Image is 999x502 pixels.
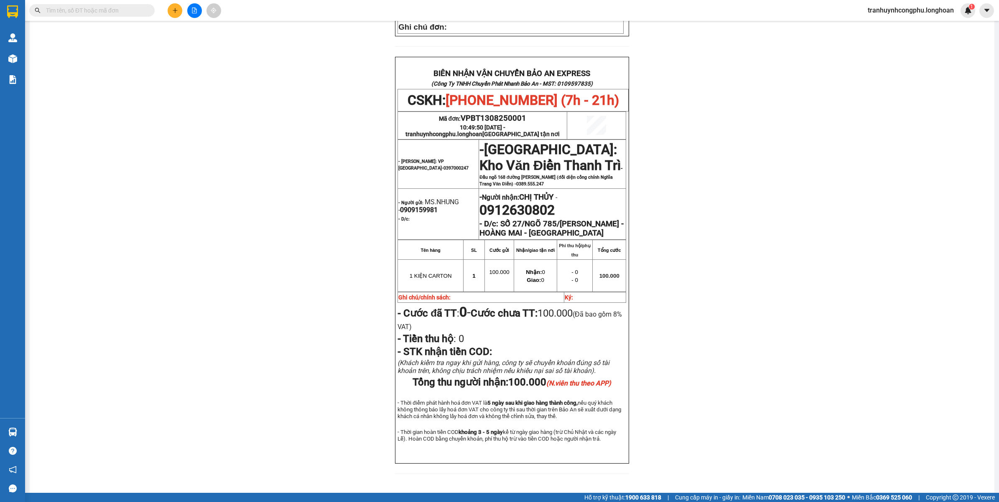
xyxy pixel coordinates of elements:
[489,269,509,275] span: 100.000
[461,114,526,123] span: VPBT1308250001
[876,494,912,501] strong: 0369 525 060
[479,149,623,187] span: -
[8,75,17,84] img: solution-icon
[964,7,972,14] img: icon-new-feature
[398,198,459,214] span: MS.NHUNG -
[398,159,469,171] span: - [PERSON_NAME]: VP [GEOGRAPHIC_DATA]-
[479,193,553,202] strong: -
[847,496,850,499] span: ⚪️
[398,200,423,205] strong: - Người gửi:
[443,165,469,171] span: 0397000247
[459,429,503,435] strong: khoảng 3 - 5 ngày
[206,3,221,18] button: aim
[398,23,447,31] strong: Ghi chú đơn:
[187,3,202,18] button: file-add
[211,8,217,13] span: aim
[546,379,611,387] em: (N.viên thu theo APP)
[479,175,613,187] span: Đầu ngõ 168 đường [PERSON_NAME] (đối diện cổng chính Nghĩa Trang Văn Điển) -
[516,248,555,253] strong: Nhận/giao tận nơi
[398,429,616,442] span: - Thời gian hoàn tiền COD kể từ ngày giao hàng (trừ Chủ Nhật và các ngày Lễ). Hoàn COD bằng chuyể...
[482,131,560,137] span: [GEOGRAPHIC_DATA] tận nơi
[571,277,578,283] span: - 0
[398,294,451,301] strong: Ghi chú/chính sách:
[508,376,611,388] span: 100.000
[410,273,452,279] span: 1 KIỆN CARTON
[456,333,464,345] span: 0
[3,18,64,33] span: [PHONE_NUMBER]
[8,428,17,436] img: warehouse-icon
[979,3,994,18] button: caret-down
[431,81,593,87] strong: (Công Ty TNHH Chuyển Phát Nhanh Bảo An - MST: 0109597835)
[918,493,920,502] span: |
[459,304,471,320] span: -
[472,273,475,279] span: 1
[599,273,619,279] span: 100.000
[519,193,553,202] span: CHỊ THỦY
[398,333,454,345] strong: - Tiền thu hộ
[191,8,197,13] span: file-add
[35,8,41,13] span: search
[479,142,484,157] span: -
[172,8,178,13] span: plus
[168,3,182,18] button: plus
[405,131,560,137] span: tranhuynhcongphu.longhoan
[479,219,624,238] strong: SỐ 27/NGÕ 785/[PERSON_NAME] - HOÀNG MAI - [GEOGRAPHIC_DATA]
[527,277,544,283] span: 0
[516,181,544,187] span: 0389.555.247
[398,216,410,222] strong: - D/c:
[953,494,958,500] span: copyright
[3,45,127,56] span: Mã đơn: VPBT1308250001
[675,493,740,502] span: Cung cấp máy in - giấy in:
[398,333,464,345] span: :
[398,400,621,419] span: - Thời điểm phát hành hoá đơn VAT là nếu quý khách không thông báo lấy hoá đơn VAT cho công ty th...
[559,243,591,257] strong: Phí thu hộ/phụ thu
[400,206,438,214] span: 0909159981
[769,494,845,501] strong: 0708 023 035 - 0935 103 250
[433,69,590,78] strong: BIÊN NHẬN VẬN CHUYỂN BẢO AN EXPRESS
[59,4,169,15] strong: PHIẾU DÁN LÊN HÀNG
[405,124,560,137] span: 10:49:50 [DATE] -
[66,18,167,33] span: CÔNG TY TNHH CHUYỂN PHÁT NHANH BẢO AN
[398,346,492,357] span: - STK nhận tiền COD:
[983,7,991,14] span: caret-down
[482,193,553,201] span: Người nhận:
[3,58,52,65] span: 10:49:50 [DATE]
[479,219,498,228] strong: - D/c:
[398,307,457,319] strong: - Cước đã TT
[742,493,845,502] span: Miền Nam
[420,248,440,253] strong: Tên hàng
[479,142,621,173] span: [GEOGRAPHIC_DATA]: Kho Văn Điển Thanh Trì
[852,493,912,502] span: Miền Bắc
[8,54,17,63] img: warehouse-icon
[8,33,17,42] img: warehouse-icon
[413,376,611,388] span: Tổng thu người nhận:
[571,269,578,275] span: - 0
[23,18,44,25] strong: CSKH:
[446,92,619,108] span: [PHONE_NUMBER] (7h - 21h)
[471,248,477,253] strong: SL
[7,5,18,18] img: logo-vxr
[527,277,541,283] strong: Giao:
[398,359,609,375] span: (Khách kiểm tra ngay khi gửi hàng, công ty sẽ chuyển khoản đúng số tài khoản trên, không chịu trá...
[526,269,545,275] span: 0
[553,193,557,201] span: -
[487,400,578,406] strong: 5 ngày sau khi giao hàng thành công,
[459,304,467,320] strong: 0
[598,248,621,253] strong: Tổng cước
[565,294,573,301] strong: Ký:
[479,202,555,218] span: 0912630802
[9,466,17,474] span: notification
[489,248,509,253] strong: Cước gửi
[398,307,471,319] span: :
[46,6,145,15] input: Tìm tên, số ĐT hoặc mã đơn
[584,493,661,502] span: Hỗ trợ kỹ thuật:
[668,493,669,502] span: |
[9,484,17,492] span: message
[969,4,975,10] sup: 1
[970,4,973,10] span: 1
[526,269,542,275] strong: Nhận:
[408,92,619,108] span: CSKH:
[439,115,527,122] span: Mã đơn:
[9,447,17,455] span: question-circle
[471,307,538,319] strong: Cước chưa TT:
